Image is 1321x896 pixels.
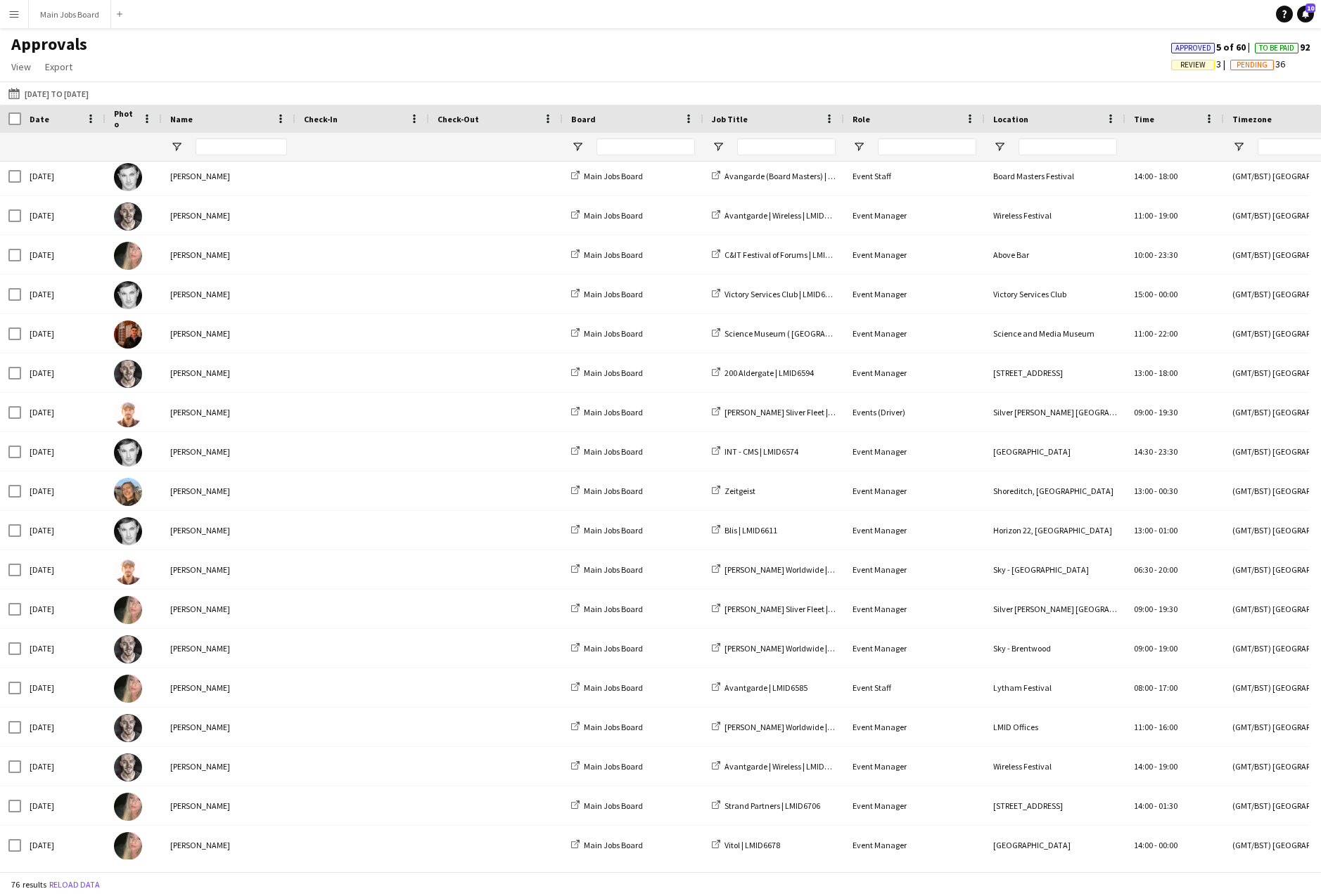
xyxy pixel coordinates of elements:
[712,525,777,535] a: Blis | LMID6611
[725,171,863,181] span: Avangarde (Board Masters) | LMID6666
[1259,44,1294,53] span: To Be Paid
[1154,564,1157,575] span: -
[584,446,643,457] span: Main Jobs Board
[162,786,295,825] div: [PERSON_NAME]
[844,314,985,353] div: Event Manager
[571,249,643,260] a: Main Jobs Board
[584,171,643,181] span: Main Jobs Board
[725,407,864,417] span: [PERSON_NAME] Sliver Fleet | LMID6688
[1134,249,1153,260] span: 10:00
[844,196,985,235] div: Event Manager
[1154,525,1157,535] span: -
[1154,486,1157,496] span: -
[21,393,106,431] div: [DATE]
[114,360,142,388] img: Arthur Thomas
[712,171,863,181] a: Avangarde (Board Masters) | LMID6666
[584,486,643,496] span: Main Jobs Board
[571,564,643,575] a: Main Jobs Board
[196,138,287,155] input: Name Filter Input
[712,114,748,124] span: Job Title
[114,281,142,309] img: Jay Slovick
[985,393,1125,431] div: Silver [PERSON_NAME] [GEOGRAPHIC_DATA]
[584,564,643,575] span: Main Jobs Board
[1297,6,1314,22] a: 10
[878,138,976,155] input: Role Filter Input
[584,643,643,654] span: Main Jobs Board
[1171,41,1255,53] span: 5 of 60
[6,58,37,76] a: View
[725,564,864,575] span: [PERSON_NAME] Worldwide | LMID6540
[712,682,808,693] a: Avantgarde | LMID6585
[162,196,295,235] div: [PERSON_NAME]
[1134,682,1153,693] span: 08:00
[162,590,295,628] div: [PERSON_NAME]
[725,368,814,378] span: 200 Aldergate | LMID6594
[725,761,841,772] span: Avantgarde | Wireless | LMID6585
[725,328,912,339] span: Science Museum ( [GEOGRAPHIC_DATA]) | LMID6615
[114,202,142,231] img: Arthur Thomas
[1154,446,1157,457] span: -
[114,242,142,270] img: Emma Kelly
[21,708,106,746] div: [DATE]
[162,629,295,668] div: [PERSON_NAME]
[1159,761,1178,772] span: 19:00
[114,675,142,703] img: Emma Kelly
[985,668,1125,707] div: Lytham Festival
[712,564,864,575] a: [PERSON_NAME] Worldwide | LMID6540
[114,439,142,467] img: Jay Slovick
[571,289,643,299] a: Main Jobs Board
[21,629,106,668] div: [DATE]
[114,557,142,585] img: Przemyslaw Grabowski
[114,793,142,821] img: Emma Kelly
[21,196,106,235] div: [DATE]
[162,826,295,864] div: [PERSON_NAME]
[844,393,985,431] div: Events (Driver)
[21,275,106,313] div: [DATE]
[1134,722,1153,732] span: 11:00
[712,328,912,339] a: Science Museum ( [GEOGRAPHIC_DATA]) | LMID6615
[985,196,1125,235] div: Wireless Festival
[1154,289,1157,299] span: -
[584,722,643,732] span: Main Jobs Board
[1159,604,1178,614] span: 19:30
[21,353,106,392] div: [DATE]
[844,786,985,825] div: Event Manager
[1159,564,1178,575] span: 20:00
[39,58,78,76] a: Export
[844,668,985,707] div: Event Staff
[1154,604,1157,614] span: -
[844,235,985,274] div: Event Manager
[114,635,142,663] img: Arthur Thomas
[584,289,643,299] span: Main Jobs Board
[725,722,864,732] span: [PERSON_NAME] Worldwide | LMID6540
[1154,840,1157,850] span: -
[844,590,985,628] div: Event Manager
[46,877,103,892] button: Reload data
[571,761,643,772] a: Main Jobs Board
[725,249,848,260] span: C&IT Festival of Forums | LMID6493
[571,368,643,378] a: Main Jobs Board
[304,114,338,124] span: Check-In
[1159,525,1178,535] span: 01:00
[571,171,643,181] a: Main Jobs Board
[725,486,755,496] span: Zeitgeist
[1154,722,1157,732] span: -
[1159,407,1178,417] span: 19:30
[21,826,106,864] div: [DATE]
[712,446,798,457] a: INT - CMS | LMID6574
[571,643,643,654] a: Main Jobs Board
[584,604,643,614] span: Main Jobs Board
[1159,486,1178,496] span: 00:30
[844,275,985,313] div: Event Manager
[1134,368,1153,378] span: 13:00
[162,550,295,589] div: [PERSON_NAME]
[21,472,106,510] div: [DATE]
[1159,249,1178,260] span: 23:30
[1154,328,1157,339] span: -
[162,668,295,707] div: [PERSON_NAME]
[844,708,985,746] div: Event Manager
[162,747,295,786] div: [PERSON_NAME]
[170,141,183,153] button: Open Filter Menu
[1159,840,1178,850] span: 00:00
[712,368,814,378] a: 200 Aldergate | LMID6594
